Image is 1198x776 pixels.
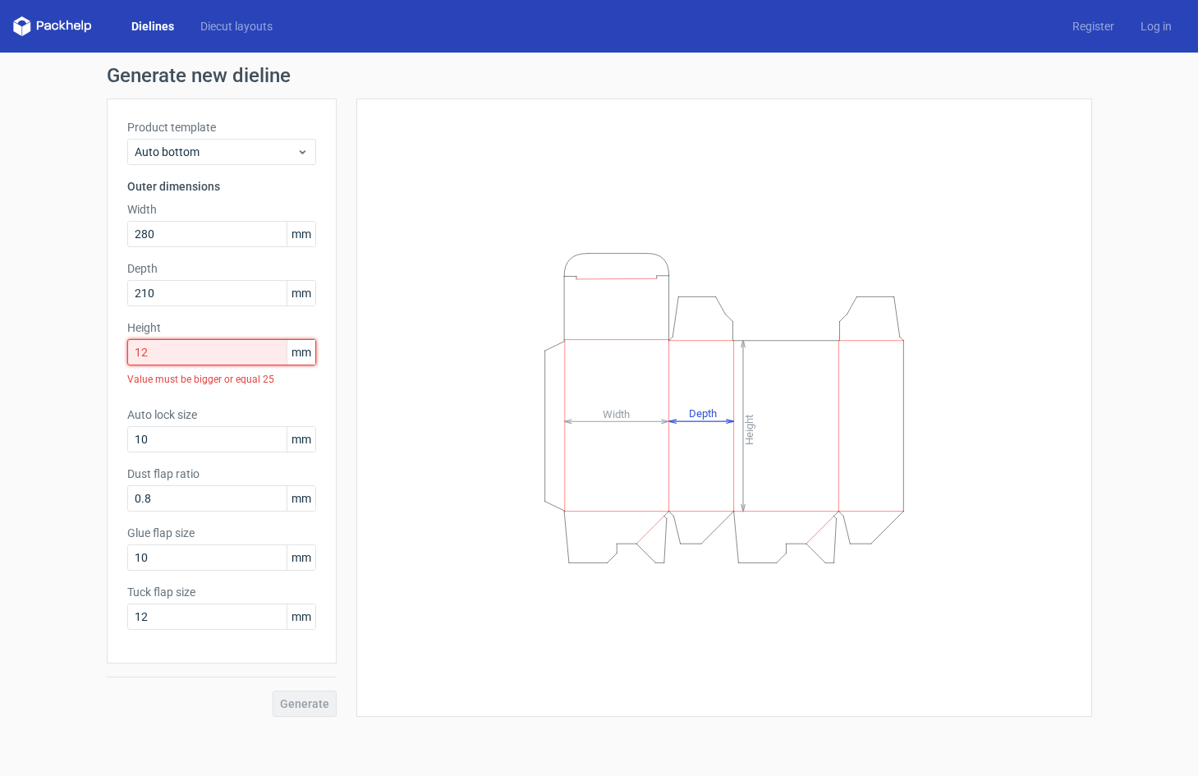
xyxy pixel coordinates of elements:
label: Width [127,201,316,218]
h1: Generate new dieline [107,66,1092,85]
tspan: Depth [688,407,716,420]
span: mm [287,281,315,305]
div: Value must be bigger or equal 25 [127,365,316,393]
label: Glue flap size [127,525,316,541]
label: Dust flap ratio [127,466,316,482]
span: mm [287,545,315,570]
tspan: Width [602,407,629,420]
span: mm [287,427,315,452]
label: Auto lock size [127,406,316,423]
a: Dielines [118,18,187,34]
span: mm [287,222,315,246]
label: Product template [127,119,316,135]
h3: Outer dimensions [127,178,316,195]
a: Diecut layouts [187,18,286,34]
label: Depth [127,260,316,277]
span: mm [287,604,315,629]
span: Auto bottom [135,144,296,160]
tspan: Height [742,414,755,444]
a: Log in [1127,18,1185,34]
a: Register [1059,18,1127,34]
label: Height [127,319,316,336]
span: mm [287,340,315,365]
label: Tuck flap size [127,584,316,600]
span: mm [287,486,315,511]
